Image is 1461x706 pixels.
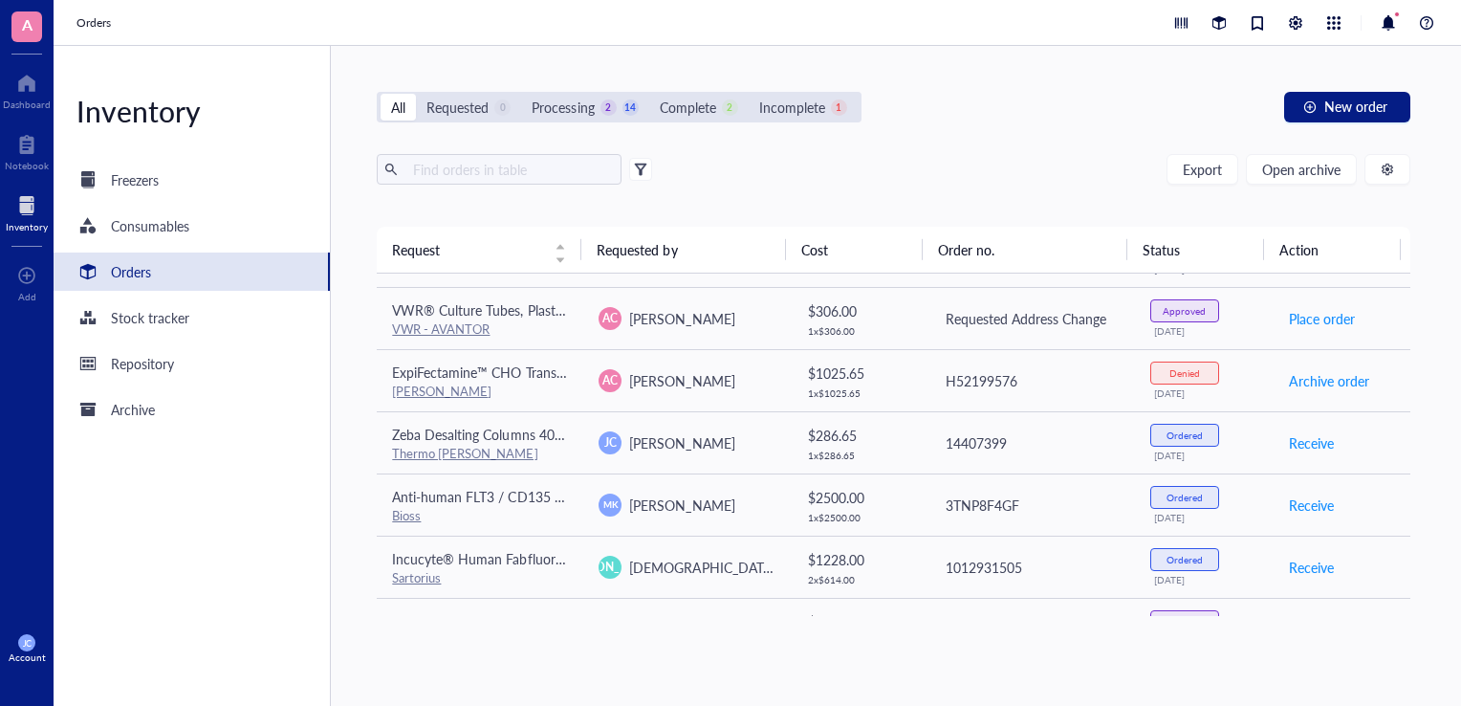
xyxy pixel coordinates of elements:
[392,239,543,260] span: Request
[54,207,330,245] a: Consumables
[629,371,734,390] span: [PERSON_NAME]
[564,559,657,576] span: [PERSON_NAME]
[629,433,734,452] span: [PERSON_NAME]
[392,506,421,524] a: Bioss
[1246,154,1357,185] button: Open archive
[1169,367,1200,379] div: Denied
[5,160,49,171] div: Notebook
[18,291,36,302] div: Add
[808,363,913,384] div: $ 1025.65
[808,450,913,461] div: 1 x $ 286.65
[629,309,734,328] span: [PERSON_NAME]
[1324,99,1387,114] span: New order
[722,99,738,116] div: 2
[377,227,581,273] th: Request
[600,99,617,116] div: 2
[928,536,1135,598] td: 1012931505
[1289,495,1334,516] span: Receive
[111,215,189,236] div: Consumables
[1288,365,1370,396] button: Archive order
[1167,154,1238,185] button: Export
[6,221,48,232] div: Inventory
[1284,92,1410,122] button: New order
[405,155,614,184] input: Find orders in table
[1288,428,1335,458] button: Receive
[946,308,1120,329] div: Requested Address Change
[532,97,594,118] div: Processing
[6,190,48,232] a: Inventory
[111,307,189,328] div: Stock tracker
[602,310,618,327] span: AC
[808,549,913,570] div: $ 1228.00
[54,253,330,291] a: Orders
[111,353,174,374] div: Repository
[54,92,330,130] div: Inventory
[54,161,330,199] a: Freezers
[426,97,489,118] div: Requested
[602,372,618,389] span: AC
[1154,387,1257,399] div: [DATE]
[391,97,405,118] div: All
[1154,325,1257,337] div: [DATE]
[111,399,155,420] div: Archive
[1154,574,1257,585] div: [DATE]
[808,387,913,399] div: 1 x $ 1025.65
[1288,614,1356,645] button: Place order
[392,300,713,320] span: VWR® Culture Tubes, Plastic, with Dual-Position Caps
[76,13,115,33] a: Orders
[808,300,913,321] div: $ 306.00
[1154,450,1257,461] div: [DATE]
[1127,227,1264,273] th: Status
[22,12,33,36] span: A
[581,227,786,273] th: Requested by
[1264,227,1401,273] th: Action
[1183,162,1222,177] span: Export
[808,487,913,508] div: $ 2500.00
[629,558,880,577] span: [DEMOGRAPHIC_DATA][PERSON_NAME]
[928,474,1135,536] td: 3TNP8F4GF
[946,432,1120,453] div: 14407399
[1289,370,1369,391] span: Archive order
[946,557,1120,578] div: 1012931505
[808,611,913,632] div: $ 186.92
[1289,557,1334,578] span: Receive
[1163,305,1206,317] div: Approved
[1289,432,1334,453] span: Receive
[604,434,617,452] span: JC
[3,99,51,110] div: Dashboard
[928,411,1135,474] td: 14407399
[111,261,151,282] div: Orders
[808,263,913,275] div: 1 x $ 9.99
[808,325,913,337] div: 1 x $ 306.00
[1167,492,1203,503] div: Ordered
[1154,512,1257,523] div: [DATE]
[392,320,490,338] a: VWR - AVANTOR
[392,382,491,400] a: [PERSON_NAME]
[928,287,1135,349] td: Requested Address Change
[808,574,913,585] div: 2 x $ 614.00
[54,344,330,383] a: Repository
[759,97,825,118] div: Incomplete
[1289,308,1355,329] span: Place order
[660,97,716,118] div: Complete
[54,390,330,429] a: Archive
[9,651,46,663] div: Account
[392,487,683,506] span: Anti-human FLT3 / CD135 (IMC-EB10 Biosimilar)
[603,497,618,511] span: MK
[1262,162,1341,177] span: Open archive
[1288,552,1335,583] button: Receive
[1288,303,1356,334] button: Place order
[831,99,847,116] div: 1
[494,99,511,116] div: 0
[928,598,1135,660] td: Requested Address Change
[1288,490,1335,520] button: Receive
[946,495,1120,516] div: 3TNP8F4GF
[1167,554,1203,565] div: Ordered
[808,512,913,523] div: 1 x $ 2500.00
[111,169,159,190] div: Freezers
[392,568,441,586] a: Sartorius
[1167,430,1203,441] div: Ordered
[392,444,537,462] a: Thermo [PERSON_NAME]
[808,425,913,446] div: $ 286.65
[946,370,1120,391] div: H52199576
